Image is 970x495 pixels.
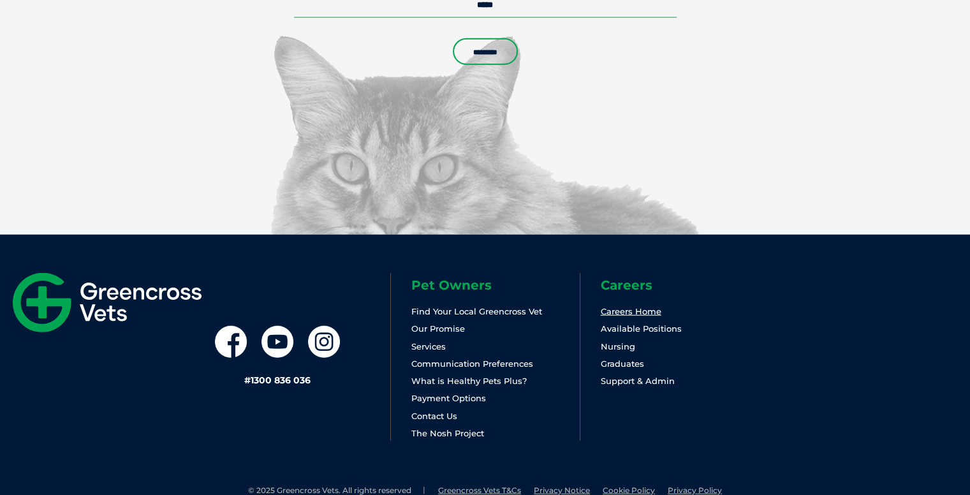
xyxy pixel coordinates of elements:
a: Careers Home [601,306,661,316]
a: Privacy Notice [534,485,590,495]
h6: Pet Owners [411,279,579,292]
a: Support & Admin [601,376,675,386]
a: Services [411,341,446,351]
a: Find Your Local Greencross Vet [411,306,542,316]
a: Available Positions [601,323,682,334]
a: The Nosh Project [411,428,484,438]
h6: Careers [601,279,768,292]
span: # [244,374,251,386]
a: What is Healthy Pets Plus? [411,376,527,386]
a: Greencross Vets T&Cs [438,485,521,495]
a: Cookie Policy [603,485,655,495]
a: #1300 836 036 [244,374,311,386]
a: Graduates [601,358,644,369]
a: Payment Options [411,393,486,403]
a: Nursing [601,341,635,351]
a: Privacy Policy [668,485,722,495]
a: Our Promise [411,323,465,334]
a: Communication Preferences [411,358,533,369]
a: Contact Us [411,411,457,421]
